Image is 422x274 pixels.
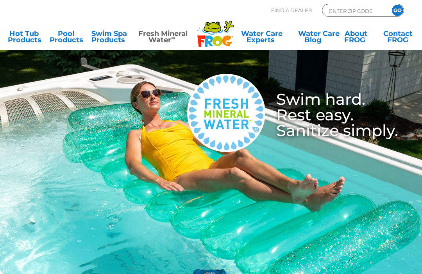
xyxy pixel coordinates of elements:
[171,34,175,41] sup: ∞
[133,30,193,46] a: Fresh MineralWater∞
[265,91,398,138] h3: Swim hard. Rest easy. Sanitize simply.
[340,30,372,46] a: AboutFROG
[8,30,40,46] a: Hot TubProducts
[271,4,312,17] p: Find A Dealer
[91,30,124,46] a: Swim SpaProducts
[392,5,403,16] input: GO
[328,6,381,15] input: Zip Code Form
[235,30,289,46] a: Water CareExperts
[298,30,331,46] a: Water CareBlog
[50,30,82,46] a: PoolProducts
[382,30,414,46] a: ContactFROG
